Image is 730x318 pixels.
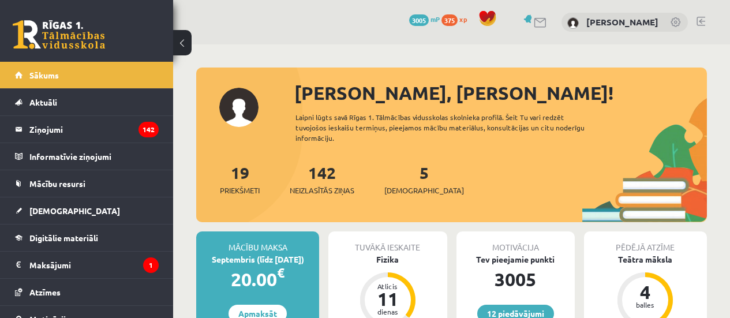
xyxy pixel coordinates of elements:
[15,89,159,115] a: Aktuāli
[15,62,159,88] a: Sākums
[29,70,59,80] span: Sākums
[456,253,575,265] div: Tev pieejamie punkti
[15,170,159,197] a: Mācību resursi
[628,283,662,301] div: 4
[196,265,319,293] div: 20.00
[456,231,575,253] div: Motivācija
[29,178,85,189] span: Mācību resursi
[13,20,105,49] a: Rīgas 1. Tālmācības vidusskola
[370,283,405,290] div: Atlicis
[459,14,467,24] span: xp
[29,116,159,143] legend: Ziņojumi
[277,264,284,281] span: €
[328,253,447,265] div: Fizika
[196,231,319,253] div: Mācību maksa
[294,79,707,107] div: [PERSON_NAME], [PERSON_NAME]!
[15,116,159,143] a: Ziņojumi142
[290,162,354,196] a: 142Neizlasītās ziņas
[15,143,159,170] a: Informatīvie ziņojumi
[29,143,159,170] legend: Informatīvie ziņojumi
[441,14,473,24] a: 375 xp
[15,252,159,278] a: Maksājumi1
[370,308,405,315] div: dienas
[295,112,602,143] div: Laipni lūgts savā Rīgas 1. Tālmācības vidusskolas skolnieka profilā. Šeit Tu vari redzēt tuvojošo...
[328,231,447,253] div: Tuvākā ieskaite
[384,185,464,196] span: [DEMOGRAPHIC_DATA]
[15,225,159,251] a: Digitālie materiāli
[409,14,440,24] a: 3005 mP
[15,197,159,224] a: [DEMOGRAPHIC_DATA]
[138,122,159,137] i: 142
[15,279,159,305] a: Atzīmes
[409,14,429,26] span: 3005
[196,253,319,265] div: Septembris (līdz [DATE])
[29,252,159,278] legend: Maksājumi
[220,185,260,196] span: Priekšmeti
[584,231,707,253] div: Pēdējā atzīme
[441,14,458,26] span: 375
[290,185,354,196] span: Neizlasītās ziņas
[456,265,575,293] div: 3005
[628,301,662,308] div: balles
[220,162,260,196] a: 19Priekšmeti
[29,233,98,243] span: Digitālie materiāli
[586,16,658,28] a: [PERSON_NAME]
[370,290,405,308] div: 11
[29,97,57,107] span: Aktuāli
[430,14,440,24] span: mP
[584,253,707,265] div: Teātra māksla
[29,287,61,297] span: Atzīmes
[29,205,120,216] span: [DEMOGRAPHIC_DATA]
[384,162,464,196] a: 5[DEMOGRAPHIC_DATA]
[567,17,579,29] img: Andrejs Kalmikovs
[143,257,159,273] i: 1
